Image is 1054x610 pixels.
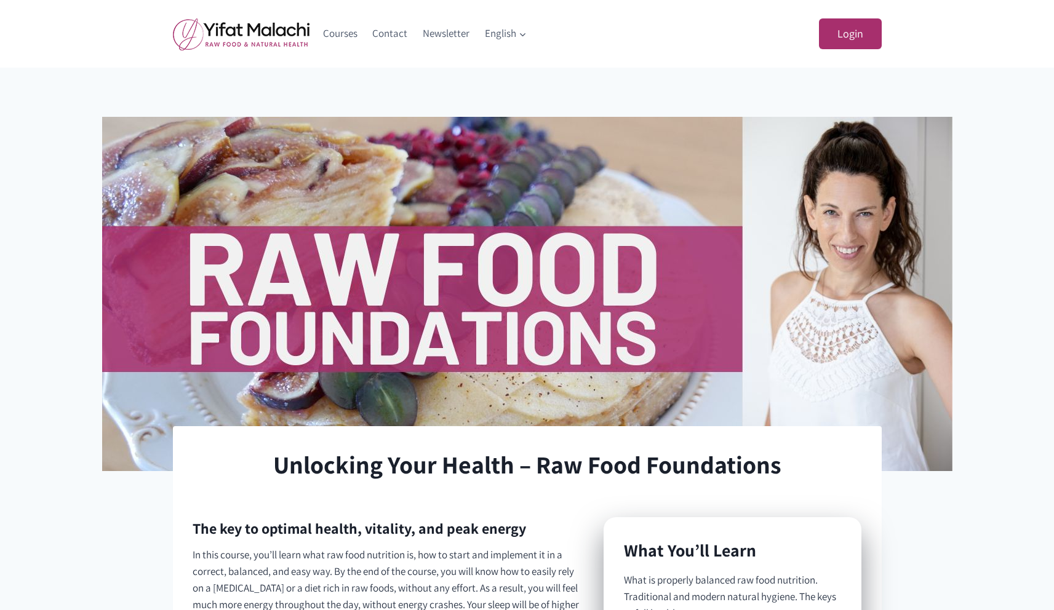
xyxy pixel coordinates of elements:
span: English [485,25,527,42]
a: Courses [316,19,365,49]
img: yifat_logo41_en.png [173,18,309,50]
a: Login [819,18,882,50]
h1: Unlocking Your Health – Raw Food Foundations [193,446,862,483]
h3: The key to optimal health, vitality, and peak energy [193,517,526,539]
a: Newsletter [415,19,477,49]
nav: Primary Navigation [316,19,535,49]
h2: What You’ll Learn [624,537,841,563]
a: Contact [365,19,415,49]
a: English [477,19,534,49]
